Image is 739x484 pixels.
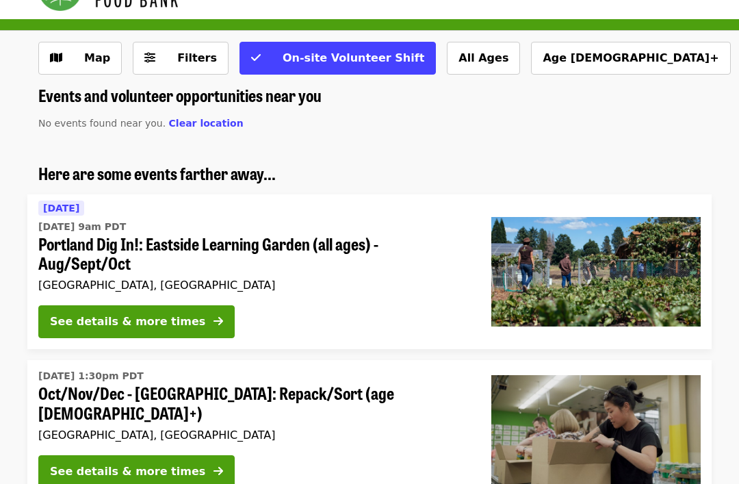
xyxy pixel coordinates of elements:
span: [DATE] [43,203,79,214]
span: Map [84,52,110,65]
button: Show map view [38,42,122,75]
button: See details & more times [38,306,235,339]
img: Portland Dig In!: Eastside Learning Garden (all ages) - Aug/Sept/Oct organized by Oregon Food Bank [491,218,701,327]
i: sliders-h icon [144,52,155,65]
div: See details & more times [50,464,205,481]
span: Clear location [169,118,244,129]
button: Age [DEMOGRAPHIC_DATA]+ [531,42,730,75]
span: Here are some events farther away... [38,162,276,186]
button: On-site Volunteer Shift [239,42,436,75]
div: [GEOGRAPHIC_DATA], [GEOGRAPHIC_DATA] [38,429,469,442]
span: No events found near you. [38,118,166,129]
span: Portland Dig In!: Eastside Learning Garden (all ages) - Aug/Sept/Oct [38,235,469,275]
button: All Ages [447,42,520,75]
button: Filters (0 selected) [133,42,229,75]
span: Filters [177,52,217,65]
button: Clear location [169,117,244,131]
a: See details for "Portland Dig In!: Eastside Learning Garden (all ages) - Aug/Sept/Oct" [27,195,712,351]
i: check icon [251,52,261,65]
div: [GEOGRAPHIC_DATA], [GEOGRAPHIC_DATA] [38,279,469,292]
div: See details & more times [50,314,205,331]
span: Events and volunteer opportunities near you [38,84,322,107]
i: map icon [50,52,62,65]
span: Oct/Nov/Dec - [GEOGRAPHIC_DATA]: Repack/Sort (age [DEMOGRAPHIC_DATA]+) [38,384,469,424]
time: [DATE] 9am PDT [38,220,126,235]
i: arrow-right icon [213,466,223,479]
i: arrow-right icon [213,316,223,329]
time: [DATE] 1:30pm PDT [38,370,144,384]
span: On-site Volunteer Shift [283,52,424,65]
